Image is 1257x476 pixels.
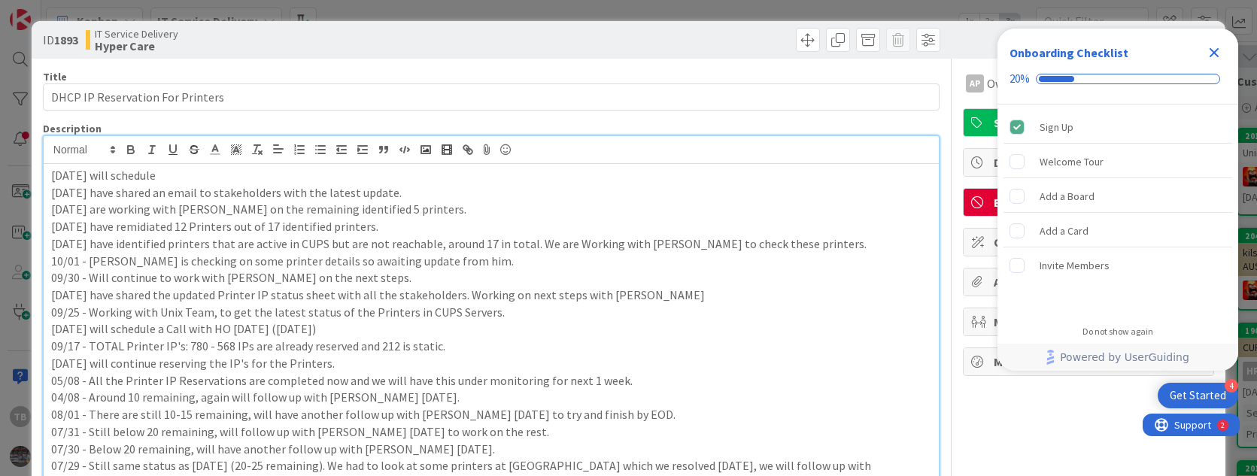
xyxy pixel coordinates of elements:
span: Standard Work (Planned) [994,114,1186,132]
div: Do not show again [1082,326,1153,338]
span: Owner [987,74,1021,92]
div: 4 [1225,379,1238,393]
div: Sign Up is complete. [1003,111,1232,144]
div: Footer [997,344,1238,371]
div: Welcome Tour is incomplete. [1003,145,1232,178]
span: ID [43,31,78,49]
span: Custom Fields [994,233,1186,251]
div: Checklist items [997,105,1238,316]
span: Metrics [994,353,1186,371]
div: Add a Board [1040,187,1095,205]
p: 10/01 - [PERSON_NAME] is checking on some printer details so awaiting update from him. [51,253,931,270]
span: Description [43,122,102,135]
div: Onboarding Checklist [1010,44,1128,62]
div: Welcome Tour [1040,153,1104,171]
p: 09/17 - TOTAL Printer IP's: 780 - 568 IPs are already reserved and 212 is static. [51,338,931,355]
div: 2 [78,6,82,18]
span: Attachments [994,273,1186,291]
p: 09/25 - Working with Unix Team, to get the latest status of the Printers in CUPS Servers. [51,304,931,321]
div: 20% [1010,72,1030,86]
div: Invite Members [1040,256,1110,274]
p: 07/31 - Still below 20 remaining, will follow up with [PERSON_NAME] [DATE] to work on the rest. [51,423,931,441]
p: [DATE] will continue reserving the IP's for the Printers. [51,355,931,372]
p: [DATE] are working with [PERSON_NAME] on the remaining identified 5 printers. [51,201,931,218]
div: Close Checklist [1202,41,1226,65]
span: Block [994,193,1186,211]
b: 1893 [54,32,78,47]
div: Add a Board is incomplete. [1003,180,1232,213]
span: IT Service Delivery [95,28,178,40]
input: type card name here... [43,83,940,111]
p: 08/01 - There are still 10-15 remaining, will have another follow up with [PERSON_NAME] [DATE] to... [51,406,931,423]
p: [DATE] have identified printers that are active in CUPS but are not reachable, around 17 in total... [51,235,931,253]
div: Get Started [1170,388,1226,403]
div: Checklist progress: 20% [1010,72,1226,86]
p: 07/30 - Below 20 remaining, will have another follow up with [PERSON_NAME] [DATE]. [51,441,931,458]
div: Add a Card [1040,222,1088,240]
p: [DATE] will schedule [51,167,931,184]
label: Title [43,70,67,83]
div: Open Get Started checklist, remaining modules: 4 [1158,383,1238,408]
div: Checklist Container [997,29,1238,371]
div: Sign Up [1040,118,1073,136]
p: [DATE] have remidiated 12 Printers out of 17 identified printers. [51,218,931,235]
div: Invite Members is incomplete. [1003,249,1232,282]
p: [DATE] have shared an email to stakeholders with the latest update. [51,184,931,202]
b: Hyper Care [95,40,178,52]
div: Add a Card is incomplete. [1003,214,1232,247]
p: [DATE] will schedule a Call with HO [DATE] ([DATE]) [51,320,931,338]
p: 09/30 - Will continue to work with [PERSON_NAME] on the next steps. [51,269,931,287]
span: Support [32,2,68,20]
span: Powered by UserGuiding [1060,348,1189,366]
span: Mirrors [994,313,1186,331]
p: [DATE] have shared the updated Printer IP status sheet with all the stakeholders. Working on next... [51,287,931,304]
div: AP [966,74,984,92]
p: 04/08 - Around 10 remaining, again will follow up with [PERSON_NAME] [DATE]. [51,389,931,406]
a: Powered by UserGuiding [1005,344,1231,371]
p: 05/08 - All the Printer IP Reservations are completed now and we will have this under monitoring ... [51,372,931,390]
span: Dates [994,153,1186,171]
